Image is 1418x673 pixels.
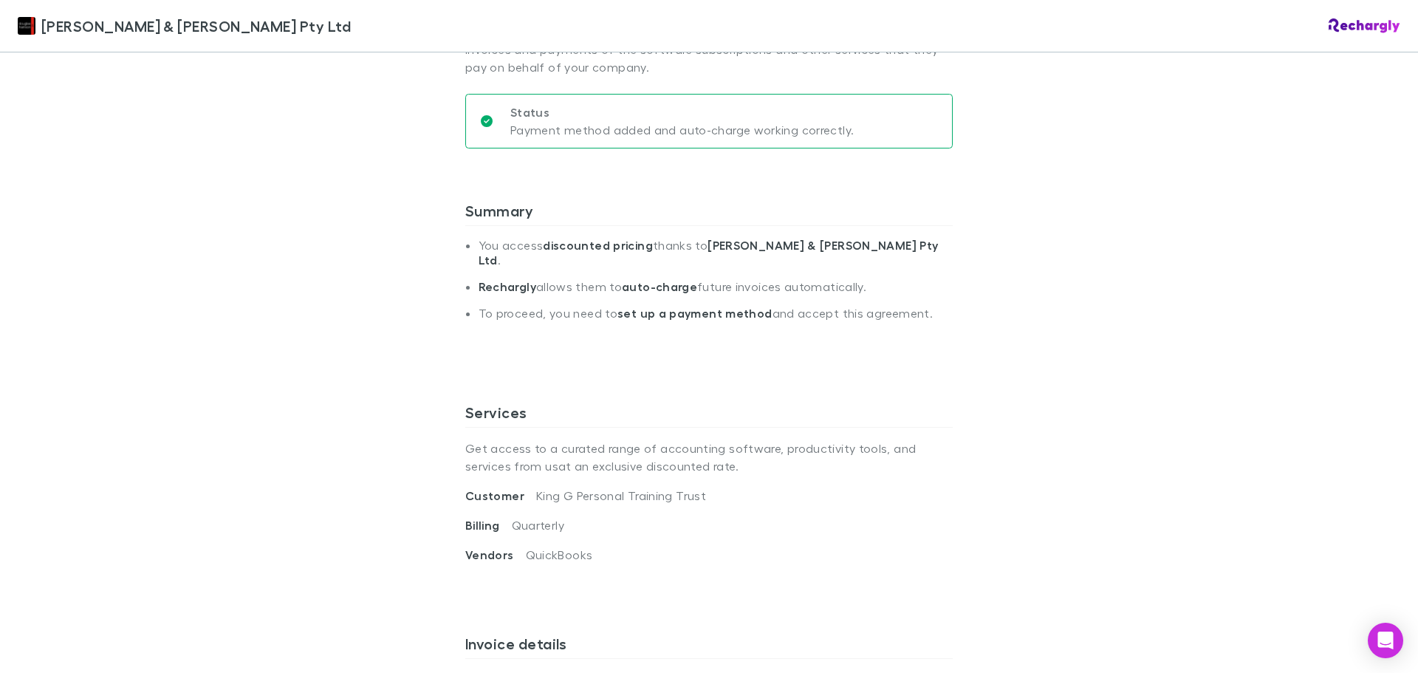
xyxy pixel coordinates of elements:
span: King G Personal Training Trust [536,488,706,502]
p: Status [510,103,854,121]
img: Douglas & Harrison Pty Ltd's Logo [18,17,35,35]
strong: Rechargly [479,279,536,294]
h3: Invoice details [465,635,953,658]
span: QuickBooks [526,547,593,561]
li: To proceed, you need to and accept this agreement. [479,306,953,332]
h3: Summary [465,202,953,225]
span: Vendors [465,547,526,562]
div: Open Intercom Messenger [1368,623,1403,658]
p: Payment method added and auto-charge working correctly. [510,121,854,139]
strong: auto-charge [622,279,697,294]
span: [PERSON_NAME] & [PERSON_NAME] Pty Ltd [41,15,351,37]
p: Get access to a curated range of accounting software, productivity tools, and services from us at... [465,428,953,487]
li: allows them to future invoices automatically. [479,279,953,306]
strong: discounted pricing [543,238,653,253]
li: You access thanks to . [479,238,953,279]
span: Billing [465,518,512,533]
span: Quarterly [512,518,564,532]
span: Customer [465,488,536,503]
h3: Services [465,403,953,427]
img: Rechargly Logo [1329,18,1400,33]
strong: [PERSON_NAME] & [PERSON_NAME] Pty Ltd [479,238,939,267]
strong: set up a payment method [617,306,772,321]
